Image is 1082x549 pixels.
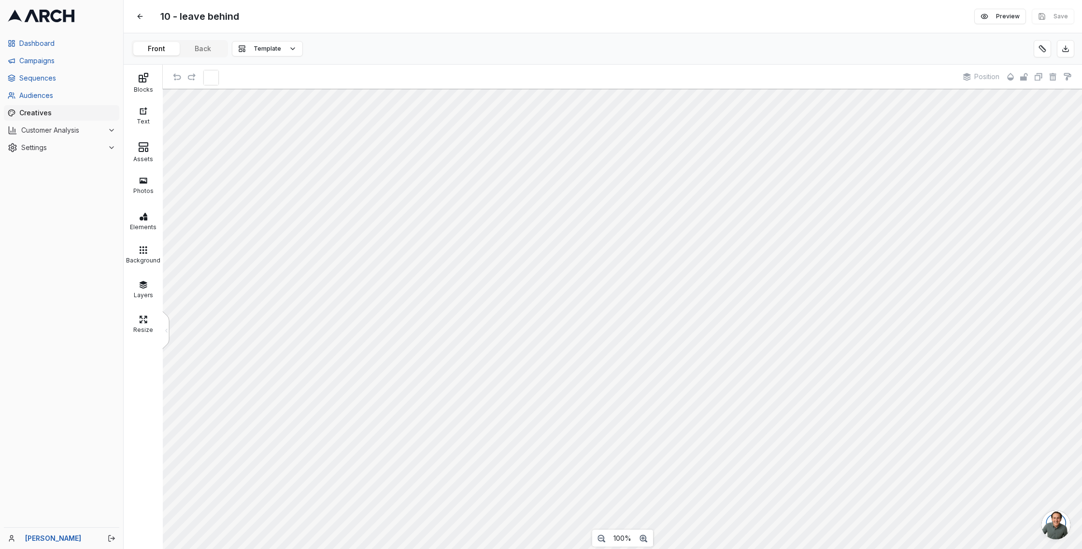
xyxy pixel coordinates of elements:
[254,45,281,53] span: Template
[157,8,243,25] span: 10 - leave behind
[613,534,631,543] span: 100%
[126,289,160,299] div: Layers
[1041,510,1070,539] div: Open chat
[974,9,1026,24] button: Preview
[126,185,160,194] div: Photos
[19,56,115,66] span: Campaigns
[958,69,1004,84] button: Position
[4,36,119,51] a: Dashboard
[180,42,226,55] button: Back
[126,153,160,163] div: Assets
[21,143,104,152] span: Settings
[126,324,160,333] div: Resize
[4,88,119,103] a: Audiences
[4,70,119,86] a: Sequences
[19,108,115,118] span: Creatives
[25,534,97,543] a: [PERSON_NAME]
[126,221,160,231] div: Elements
[105,532,118,545] button: Log out
[19,39,115,48] span: Dashboard
[165,325,167,335] div: <
[232,41,303,56] button: Template
[4,53,119,69] a: Campaigns
[21,125,104,135] span: Customer Analysis
[126,83,160,93] div: Blocks
[126,115,160,125] div: Text
[19,73,115,83] span: Sequences
[4,105,119,121] a: Creatives
[4,140,119,155] button: Settings
[126,254,160,264] div: Background
[609,531,636,546] button: 100%
[19,91,115,100] span: Audiences
[4,123,119,138] button: Customer Analysis
[974,72,999,81] span: Position
[133,42,180,55] button: Front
